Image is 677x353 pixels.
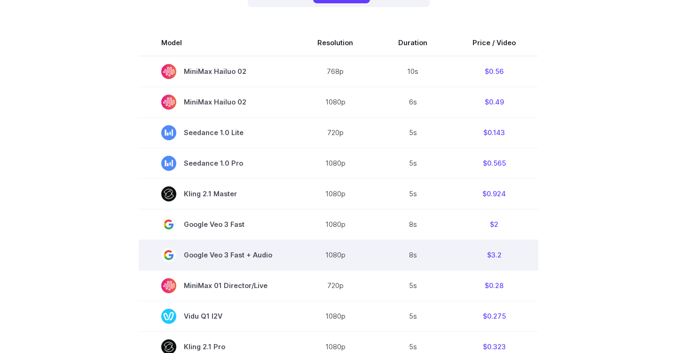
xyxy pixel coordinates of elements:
td: $0.275 [450,301,538,331]
span: Google Veo 3 Fast + Audio [161,248,272,263]
td: 6s [376,87,450,117]
td: 1080p [295,209,376,240]
td: 1080p [295,240,376,270]
span: Seedance 1.0 Pro [161,156,272,171]
td: 5s [376,117,450,148]
td: $0.56 [450,56,538,87]
td: 5s [376,301,450,331]
td: 5s [376,178,450,209]
span: Google Veo 3 Fast [161,217,272,232]
td: $0.49 [450,87,538,117]
td: 720p [295,270,376,301]
span: MiniMax Hailuo 02 [161,95,272,110]
td: 10s [376,56,450,87]
td: 1080p [295,178,376,209]
td: 5s [376,270,450,301]
span: MiniMax 01 Director/Live [161,278,272,293]
span: Kling 2.1 Master [161,186,272,201]
td: 1080p [295,148,376,178]
td: $0.143 [450,117,538,148]
td: 720p [295,117,376,148]
th: Price / Video [450,30,538,56]
td: 1080p [295,301,376,331]
td: $0.28 [450,270,538,301]
td: 768p [295,56,376,87]
th: Model [139,30,295,56]
td: $2 [450,209,538,240]
td: 8s [376,209,450,240]
th: Resolution [295,30,376,56]
span: Seedance 1.0 Lite [161,125,272,140]
span: MiniMax Hailuo 02 [161,64,272,79]
td: 5s [376,148,450,178]
span: Vidu Q1 I2V [161,309,272,324]
td: $3.2 [450,240,538,270]
th: Duration [376,30,450,56]
td: $0.565 [450,148,538,178]
td: $0.924 [450,178,538,209]
td: 8s [376,240,450,270]
td: 1080p [295,87,376,117]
